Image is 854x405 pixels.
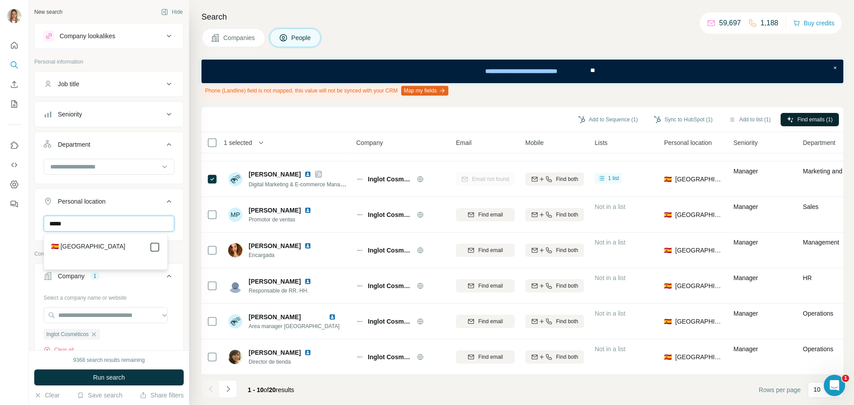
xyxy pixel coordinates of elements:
[249,216,315,224] span: Promotor de ventas
[733,138,757,147] span: Seniority
[249,241,301,250] span: [PERSON_NAME]
[90,272,100,280] div: 1
[228,208,242,222] div: MP
[356,282,363,289] img: Logo of Inglot Cosméticos
[291,33,312,42] span: People
[93,373,125,382] span: Run search
[525,208,584,221] button: Find both
[675,246,723,255] span: [GEOGRAPHIC_DATA]
[356,353,363,361] img: Logo of Inglot Cosméticos
[733,203,758,210] span: Manager
[595,310,625,317] span: Not in a list
[664,246,672,255] span: 🇪🇸
[35,265,183,290] button: Company1
[675,175,723,184] span: [GEOGRAPHIC_DATA]
[478,211,503,219] span: Find email
[733,274,758,281] span: Manager
[525,172,584,186] button: Find both
[842,375,849,382] span: 1
[664,353,672,361] span: 🇪🇸
[556,282,578,290] span: Find both
[58,140,90,149] div: Department
[223,33,256,42] span: Companies
[304,242,311,249] img: LinkedIn logo
[803,239,839,246] span: Management
[664,210,672,219] span: 🇪🇸
[478,353,503,361] span: Find email
[201,83,450,98] div: Phone (Landline) field is not mapped, this value will not be synced with your CRM
[803,274,812,281] span: HR
[719,18,741,28] p: 59,697
[456,138,471,147] span: Email
[269,386,276,393] span: 20
[803,138,835,147] span: Department
[733,168,758,175] span: Manager
[219,380,237,398] button: Navigate to next page
[7,137,21,153] button: Use Surfe on LinkedIn
[675,353,723,361] span: [GEOGRAPHIC_DATA]
[249,349,301,356] span: [PERSON_NAME]
[7,157,21,173] button: Use Surfe API
[35,73,183,95] button: Job title
[34,58,184,66] p: Personal information
[35,191,183,216] button: Personal location
[249,313,301,321] span: [PERSON_NAME]
[34,391,60,400] button: Clear
[556,317,578,325] span: Find both
[608,174,619,182] span: 1 list
[675,281,723,290] span: [GEOGRAPHIC_DATA]
[140,391,184,400] button: Share filters
[249,170,301,179] span: [PERSON_NAME]
[228,172,242,186] img: Avatar
[7,176,21,192] button: Dashboard
[456,279,515,293] button: Find email
[368,281,412,290] span: Inglot Cosméticos
[44,346,74,354] button: Clear all
[44,290,174,302] div: Select a company name or website
[58,110,82,119] div: Seniority
[7,57,21,73] button: Search
[733,239,758,246] span: Manager
[664,317,672,326] span: 🇪🇸
[478,246,503,254] span: Find email
[35,104,183,125] button: Seniority
[304,278,311,285] img: LinkedIn logo
[329,313,336,321] img: LinkedIn logo
[595,274,625,281] span: Not in a list
[77,391,122,400] button: Save search
[264,386,269,393] span: of
[595,138,608,147] span: Lists
[675,317,723,326] span: [GEOGRAPHIC_DATA]
[34,250,184,258] p: Company information
[228,350,242,364] img: Avatar
[35,25,183,47] button: Company lookalikes
[368,210,412,219] span: Inglot Cosméticos
[58,272,85,281] div: Company
[793,17,834,29] button: Buy credits
[803,203,818,210] span: Sales
[356,318,363,325] img: Logo of Inglot Cosméticos
[803,345,833,353] span: Operations
[248,386,294,393] span: results
[595,239,625,246] span: Not in a list
[34,369,184,385] button: Run search
[803,310,833,317] span: Operations
[201,11,843,23] h4: Search
[733,310,758,317] span: Manager
[249,278,301,285] span: [PERSON_NAME]
[664,175,672,184] span: 🇪🇸
[595,203,625,210] span: Not in a list
[824,375,845,396] iframe: Intercom live chat
[556,175,578,183] span: Find both
[572,113,644,126] button: Add to Sequence (1)
[761,18,778,28] p: 1,188
[304,171,311,178] img: LinkedIn logo
[595,345,625,353] span: Not in a list
[7,76,21,92] button: Enrich CSV
[356,176,363,183] img: Logo of Inglot Cosméticos
[73,356,145,364] div: 9368 search results remaining
[556,211,578,219] span: Find both
[249,207,301,214] span: [PERSON_NAME]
